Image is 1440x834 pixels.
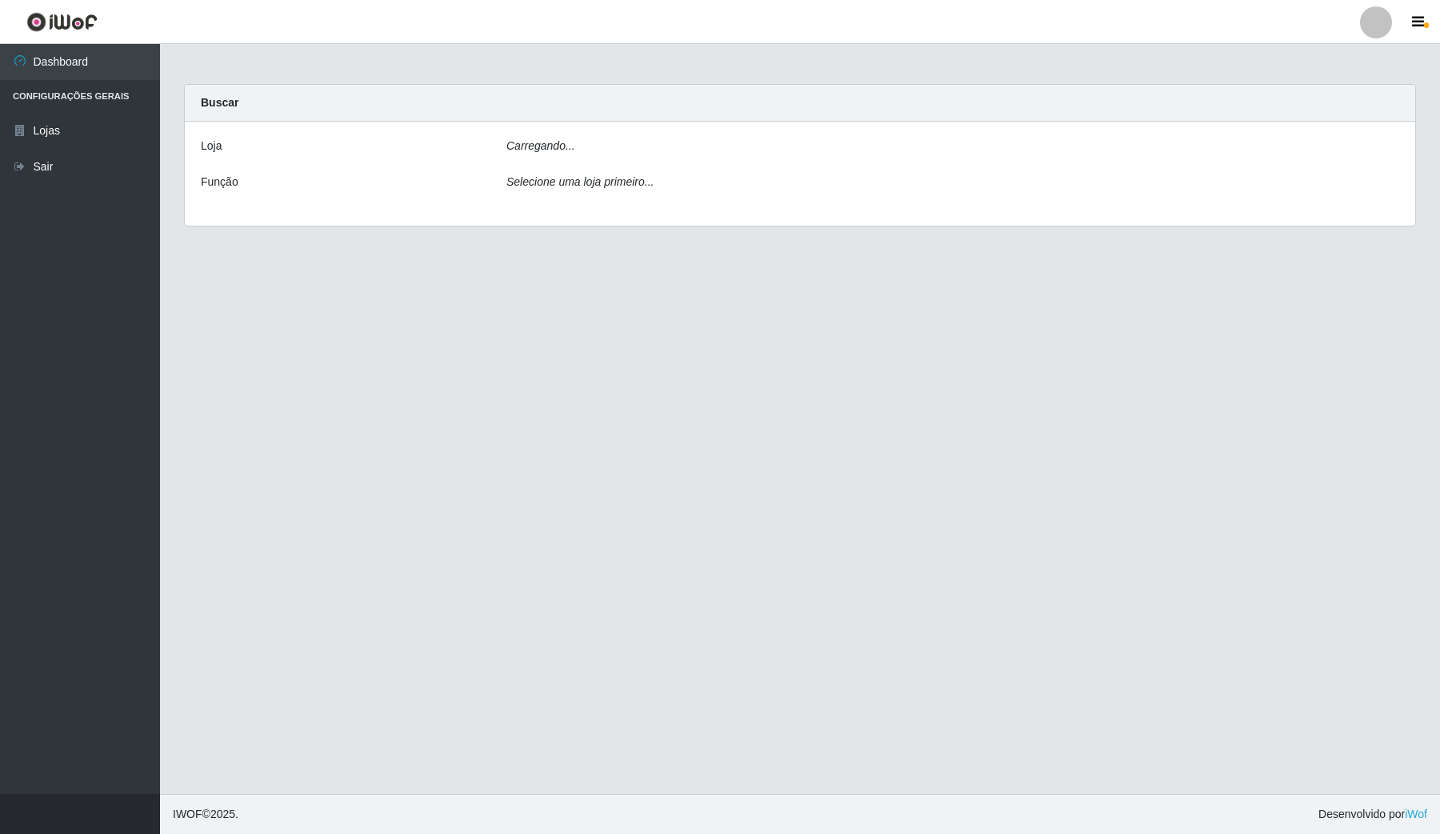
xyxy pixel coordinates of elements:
[173,808,202,820] span: IWOF
[173,806,238,823] span: © 2025 .
[201,174,238,190] label: Função
[506,139,575,152] i: Carregando...
[1405,808,1427,820] a: iWof
[201,138,222,154] label: Loja
[1318,806,1427,823] span: Desenvolvido por
[506,175,654,188] i: Selecione uma loja primeiro...
[26,12,98,32] img: CoreUI Logo
[201,96,238,109] strong: Buscar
